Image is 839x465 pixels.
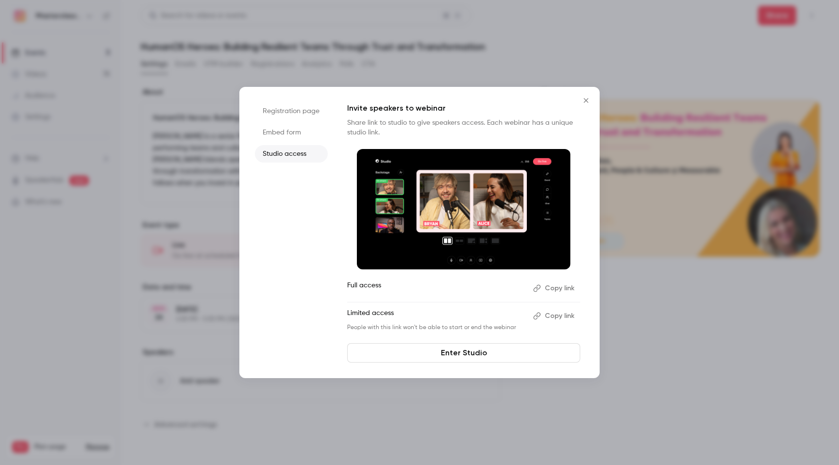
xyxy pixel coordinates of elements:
button: Close [576,91,596,110]
img: Invite speakers to webinar [357,149,571,269]
p: People with this link won't be able to start or end the webinar [347,324,525,332]
li: Registration page [255,102,328,120]
p: Invite speakers to webinar [347,102,580,114]
p: Limited access [347,308,525,324]
p: Full access [347,281,525,296]
li: Embed form [255,124,328,141]
a: Enter Studio [347,343,580,363]
li: Studio access [255,145,328,163]
button: Copy link [529,281,580,296]
button: Copy link [529,308,580,324]
p: Share link to studio to give speakers access. Each webinar has a unique studio link. [347,118,580,137]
